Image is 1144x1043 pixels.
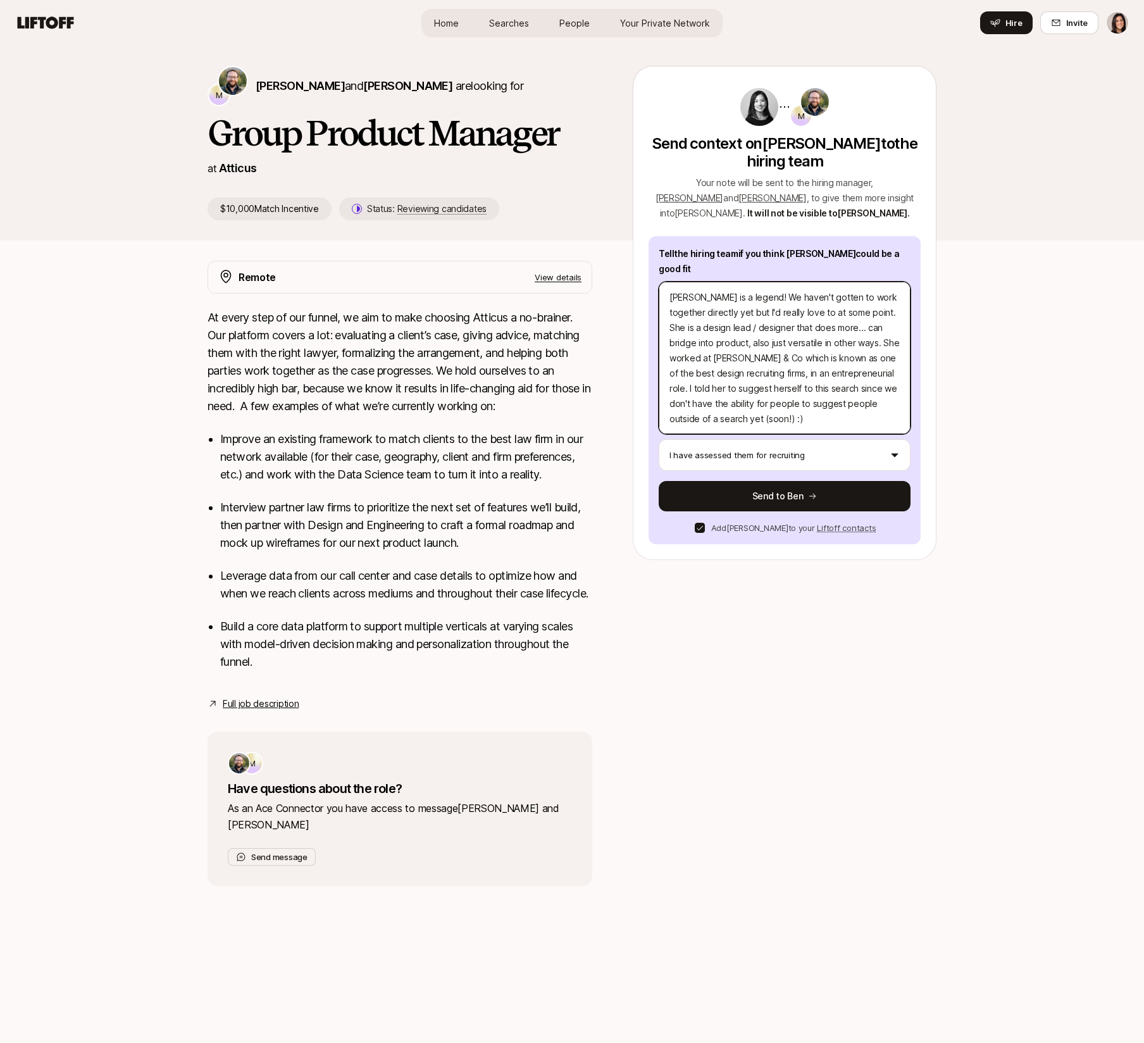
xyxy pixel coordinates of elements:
span: Liftoff contacts [817,523,876,533]
p: At every step of our funnel, we aim to make choosing Atticus a no-brainer. Our platform covers a ... [208,309,592,415]
span: Invite [1066,16,1088,29]
textarea: [PERSON_NAME] is a legend! We haven't gotten to work together directly yet but I'd really love to... [659,282,911,434]
span: Reviewing candidates [397,203,487,215]
a: Home [424,11,469,35]
p: View details [535,271,581,284]
img: a6da1878_b95e_422e_bba6_ac01d30c5b5f.jpg [740,88,778,126]
button: Send message [228,848,316,866]
a: Full job description [223,696,299,711]
p: Leverage data from our call center and case details to optimize how and when we reach clients acr... [220,567,592,603]
p: Tell the hiring team if you think [PERSON_NAME] could be a good fit [659,246,911,277]
p: Send context on [PERSON_NAME] to the hiring team [649,135,921,170]
span: Your Private Network [620,16,710,30]
img: Ben Abrahams [801,88,829,116]
span: Hire [1005,16,1023,29]
p: at [208,160,216,177]
span: It will not be visible to [PERSON_NAME] . [747,208,909,218]
p: Build a core data platform to support multiple verticals at varying scales with model-driven deci... [220,618,592,671]
span: People [559,16,590,30]
span: Searches [489,16,529,30]
p: Have questions about the role? [228,780,572,797]
a: Atticus [219,161,256,175]
a: People [549,11,600,35]
button: Eleanor Morgan [1106,11,1129,34]
p: Interview partner law firms to prioritize the next set of features we’ll build, then partner with... [220,499,592,552]
p: are looking for [256,77,523,95]
button: Hire [980,11,1033,34]
p: M [798,108,805,123]
p: Improve an existing framework to match clients to the best law firm in our network available (for... [220,430,592,484]
p: Add [PERSON_NAME] to your [711,521,876,534]
span: [PERSON_NAME] [363,79,452,92]
img: 5ee69ca6_8d69_458c_81d3_cdddf061c113.jpg [229,753,249,773]
span: Home [434,16,459,30]
a: Your Private Network [610,11,720,35]
span: [PERSON_NAME] [656,192,723,203]
button: Invite [1040,11,1098,34]
p: M [249,756,256,771]
button: Send to Ben [659,481,911,511]
a: Searches [479,11,539,35]
span: Your note will be sent to the hiring manager, , to give them more insight into [PERSON_NAME] . [656,177,914,218]
img: Ben Abrahams [219,67,247,95]
p: Remote [239,269,276,285]
span: [PERSON_NAME] [738,192,806,203]
img: Eleanor Morgan [1107,12,1128,34]
p: $10,000 Match Incentive [208,197,332,220]
span: and [345,79,452,92]
h1: Group Product Manager [208,114,592,152]
p: As an Ace Connector you have access to message [PERSON_NAME] and [PERSON_NAME] [228,800,572,833]
span: [PERSON_NAME] [256,79,345,92]
span: and [723,192,807,203]
p: Status: [367,201,487,216]
p: M [216,87,223,103]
